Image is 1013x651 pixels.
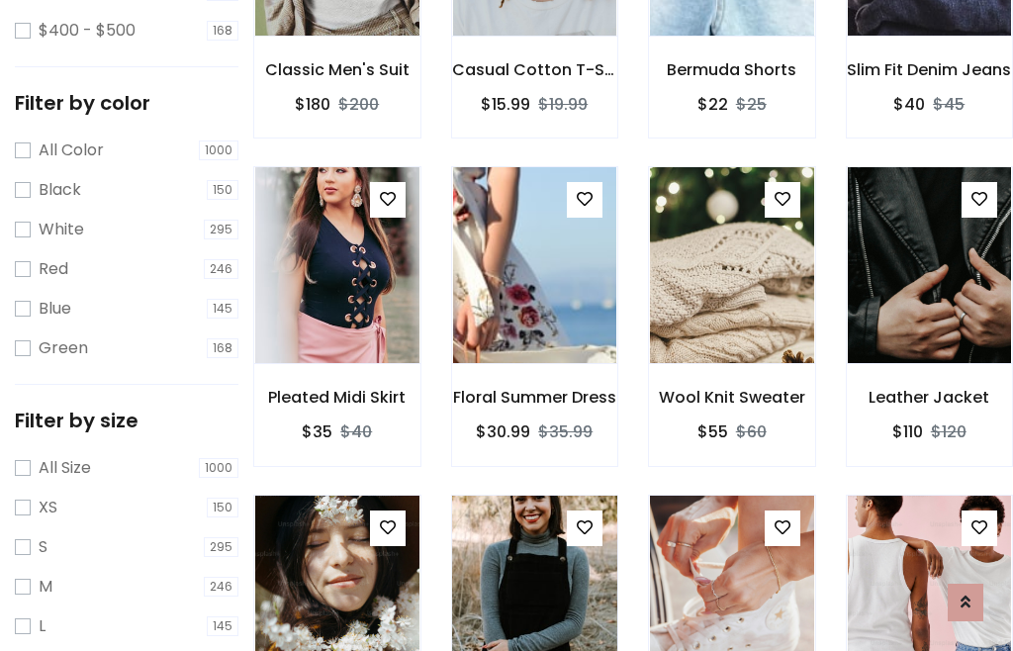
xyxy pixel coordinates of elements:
del: $40 [340,420,372,443]
span: 1000 [199,140,238,160]
span: 1000 [199,458,238,478]
span: 145 [207,299,238,319]
h5: Filter by color [15,91,238,115]
h6: $55 [697,422,728,441]
span: 145 [207,616,238,636]
h6: Casual Cotton T-Shirt [452,60,618,79]
label: M [39,575,52,599]
span: 246 [204,577,238,597]
h6: Pleated Midi Skirt [254,388,420,407]
del: $35.99 [538,420,593,443]
label: Green [39,336,88,360]
h6: $30.99 [476,422,530,441]
span: 295 [204,537,238,557]
span: 295 [204,220,238,239]
h6: $15.99 [481,95,530,114]
h6: $35 [302,422,332,441]
h6: Floral Summer Dress [452,388,618,407]
label: S [39,535,47,559]
label: $400 - $500 [39,19,136,43]
del: $45 [933,93,965,116]
label: XS [39,496,57,519]
h6: $40 [893,95,925,114]
label: Red [39,257,68,281]
label: Blue [39,297,71,321]
h5: Filter by size [15,409,238,432]
label: Black [39,178,81,202]
del: $120 [931,420,967,443]
del: $25 [736,93,767,116]
del: $60 [736,420,767,443]
label: All Size [39,456,91,480]
h6: $180 [295,95,330,114]
del: $19.99 [538,93,588,116]
del: $200 [338,93,379,116]
label: All Color [39,139,104,162]
h6: Bermuda Shorts [649,60,815,79]
label: White [39,218,84,241]
h6: $110 [892,422,923,441]
span: 246 [204,259,238,279]
label: L [39,614,46,638]
h6: Wool Knit Sweater [649,388,815,407]
h6: Leather Jacket [847,388,1013,407]
span: 150 [207,180,238,200]
span: 168 [207,21,238,41]
h6: $22 [697,95,728,114]
h6: Slim Fit Denim Jeans [847,60,1013,79]
span: 168 [207,338,238,358]
h6: Classic Men's Suit [254,60,420,79]
span: 150 [207,498,238,517]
